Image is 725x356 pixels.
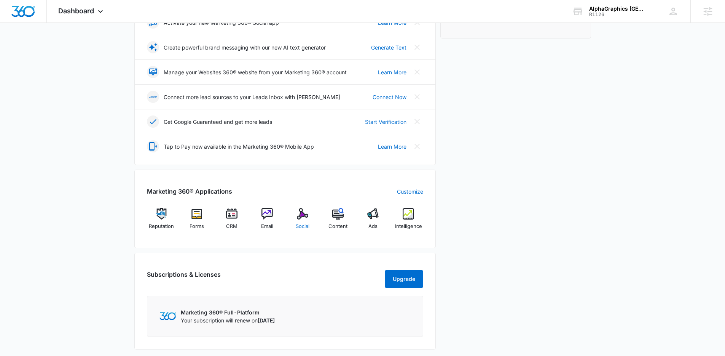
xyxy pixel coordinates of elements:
a: Forms [182,208,211,236]
button: Close [411,140,423,152]
span: Content [328,223,347,230]
span: [DATE] [258,317,275,324]
span: Intelligence [395,223,422,230]
a: Learn More [378,143,406,151]
a: Customize [397,188,423,196]
p: Connect more lead sources to your Leads Inbox with [PERSON_NAME] [164,93,340,101]
a: Intelligence [394,208,423,236]
a: CRM [217,208,247,236]
span: CRM [226,223,237,230]
p: Get Google Guaranteed and get more leads [164,118,272,126]
span: Email [261,223,273,230]
p: Tap to Pay now available in the Marketing 360® Mobile App [164,143,314,151]
button: Close [411,66,423,78]
span: Social [296,223,309,230]
button: Close [411,115,423,128]
p: Your subscription will renew on [181,316,275,324]
h2: Marketing 360® Applications [147,187,232,196]
a: Content [323,208,352,236]
p: Create powerful brand messaging with our new AI text generator [164,43,326,51]
button: Upgrade [385,270,423,288]
p: Manage your Websites 360® website from your Marketing 360® account [164,68,347,76]
a: Start Verification [365,118,406,126]
a: Connect Now [373,93,406,101]
span: Dashboard [58,7,94,15]
a: Ads [359,208,388,236]
span: Reputation [149,223,174,230]
span: Ads [368,223,378,230]
button: Close [411,91,423,103]
button: Close [411,41,423,53]
img: Marketing 360 Logo [159,312,176,320]
div: account name [589,6,645,12]
a: Reputation [147,208,176,236]
h2: Subscriptions & Licenses [147,270,221,285]
a: Learn More [378,68,406,76]
a: Social [288,208,317,236]
span: Forms [190,223,204,230]
a: Email [253,208,282,236]
div: account id [589,12,645,17]
p: Marketing 360® Full-Platform [181,308,275,316]
a: Generate Text [371,43,406,51]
